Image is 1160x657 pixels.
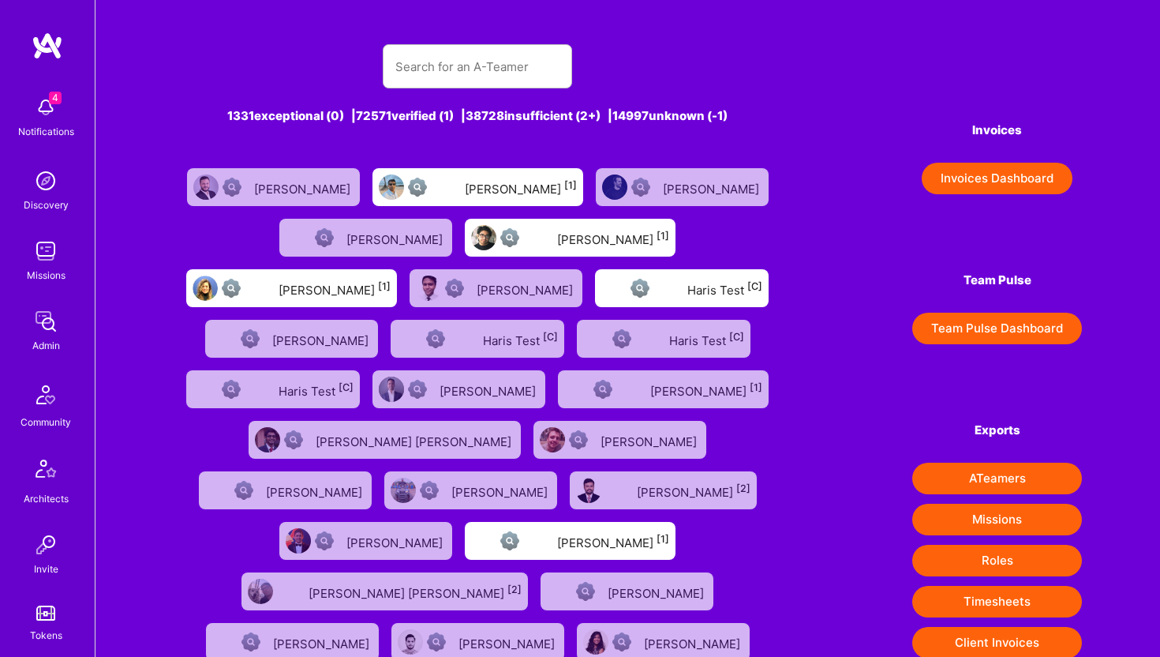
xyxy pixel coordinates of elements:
img: User Avatar [379,175,404,200]
img: Not Scrubbed [234,481,253,500]
img: User Avatar [583,326,608,351]
div: [PERSON_NAME] [465,177,577,197]
img: Not Scrubbed [631,178,650,197]
img: High Potential User [247,279,266,298]
img: Not Scrubbed [223,178,241,197]
img: User Avatar [583,629,608,655]
a: User AvatarNot Scrubbed[PERSON_NAME] [193,465,378,516]
img: Not Scrubbed [427,633,446,651]
div: [PERSON_NAME] [PERSON_NAME] [309,581,522,602]
img: User Avatar [286,225,311,250]
div: Haris Test [669,328,744,349]
img: User Avatar [248,579,273,604]
div: [PERSON_NAME] [272,328,372,349]
div: Haris Test [483,328,558,349]
img: Not fully vetted [631,279,649,298]
button: Timesheets [912,586,1082,618]
img: Not fully vetted [222,380,241,399]
img: Not Scrubbed [445,279,464,298]
div: [PERSON_NAME] [557,531,669,551]
a: User AvatarNot fully vettedHigh Potential UserHaris Test[C] [384,313,571,364]
a: User AvatarUnqualified[PERSON_NAME][2] [563,465,763,516]
a: User AvatarNot Scrubbed[PERSON_NAME] [273,516,458,566]
img: User Avatar [398,629,423,655]
div: Architects [24,490,69,507]
a: User AvatarNot Scrubbed[PERSON_NAME] [273,212,458,263]
div: [PERSON_NAME] [440,379,539,400]
a: User AvatarNot Scrubbed[PERSON_NAME] [378,465,563,516]
img: High Potential User [451,329,470,348]
a: User AvatarNot Scrubbed[PERSON_NAME] [527,415,713,465]
img: Not Scrubbed [576,582,595,601]
sup: [C] [339,381,354,393]
sup: [1] [657,533,669,545]
img: Invite [30,529,62,561]
img: User Avatar [211,326,237,351]
div: [PERSON_NAME] [644,632,743,652]
img: User Avatar [397,326,422,351]
div: Invite [34,561,58,577]
a: User AvatarNot Scrubbed[PERSON_NAME] [403,263,589,313]
img: High Potential User [638,329,657,348]
img: Not Scrubbed [420,481,439,500]
img: User Avatar [286,528,311,554]
div: [PERSON_NAME] [650,379,762,400]
img: User Avatar [602,175,627,200]
a: Team Pulse Dashboard [912,313,1082,344]
img: tokens [36,606,55,621]
img: User Avatar [255,427,280,452]
div: [PERSON_NAME] [273,632,372,652]
img: Not fully vetted [222,279,241,298]
a: User AvatarNot Scrubbed[PERSON_NAME] [589,162,775,212]
img: teamwork [30,235,62,267]
sup: [C] [747,280,762,292]
div: Notifications [18,123,74,140]
div: Tokens [30,627,62,644]
a: User AvatarNot Scrubbed[PERSON_NAME] [181,162,366,212]
img: Not fully vetted [500,531,519,550]
div: 1331 exceptional (0) | 72571 verified (1) | 38728 insufficient (2+) | 14997 unknown (-1) [174,107,782,124]
img: High Potential User [619,380,638,399]
div: [PERSON_NAME] [279,278,391,298]
a: User AvatarNot Scrubbed[PERSON_NAME] [PERSON_NAME] [242,415,527,465]
img: High Potential User [247,380,266,399]
div: [PERSON_NAME] [266,480,365,501]
a: User AvatarNot Scrubbed[PERSON_NAME] [534,566,720,617]
div: [PERSON_NAME] [663,177,762,197]
h4: Exports [912,423,1082,437]
img: High Potential User [526,531,544,550]
sup: [1] [657,230,669,242]
a: User AvatarNot fully vettedHigh Potential User[PERSON_NAME][1] [552,364,775,415]
sup: [1] [564,179,577,191]
img: Not Scrubbed [569,430,588,449]
a: User AvatarNot fully vettedHigh Potential User[PERSON_NAME][1] [458,516,682,566]
input: Search for an A-Teamer [395,47,559,87]
img: User Avatar [471,528,496,554]
div: Discovery [24,197,69,213]
img: User Avatar [212,629,238,655]
img: Not Scrubbed [408,380,427,399]
img: User Avatar [391,478,416,503]
a: User AvatarUnqualified[PERSON_NAME] [PERSON_NAME][2] [235,566,534,617]
div: [PERSON_NAME] [608,581,707,602]
img: User Avatar [205,478,230,503]
div: Haris Test [687,278,762,298]
img: User Avatar [564,377,589,402]
a: Invoices Dashboard [912,163,1082,194]
img: User Avatar [416,276,441,301]
div: [PERSON_NAME] [601,430,700,450]
img: High Potential User [656,279,675,298]
img: Not Scrubbed [612,633,631,651]
img: User Avatar [540,427,565,452]
img: Not fully vetted [500,228,519,247]
a: User AvatarNot fully vettedHigh Potential User[PERSON_NAME][1] [180,263,403,313]
img: Not Scrubbed [241,329,260,348]
img: admin teamwork [30,306,62,337]
a: User AvatarNot fully vettedHigh Potential UserHaris Test[C] [571,313,757,364]
img: Unqualified [277,582,296,601]
img: User Avatar [379,377,404,402]
a: User AvatarNot fully vettedHigh Potential UserHaris Test[C] [180,364,366,415]
h4: Team Pulse [912,273,1082,287]
img: User Avatar [193,377,218,402]
sup: [1] [750,381,762,393]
